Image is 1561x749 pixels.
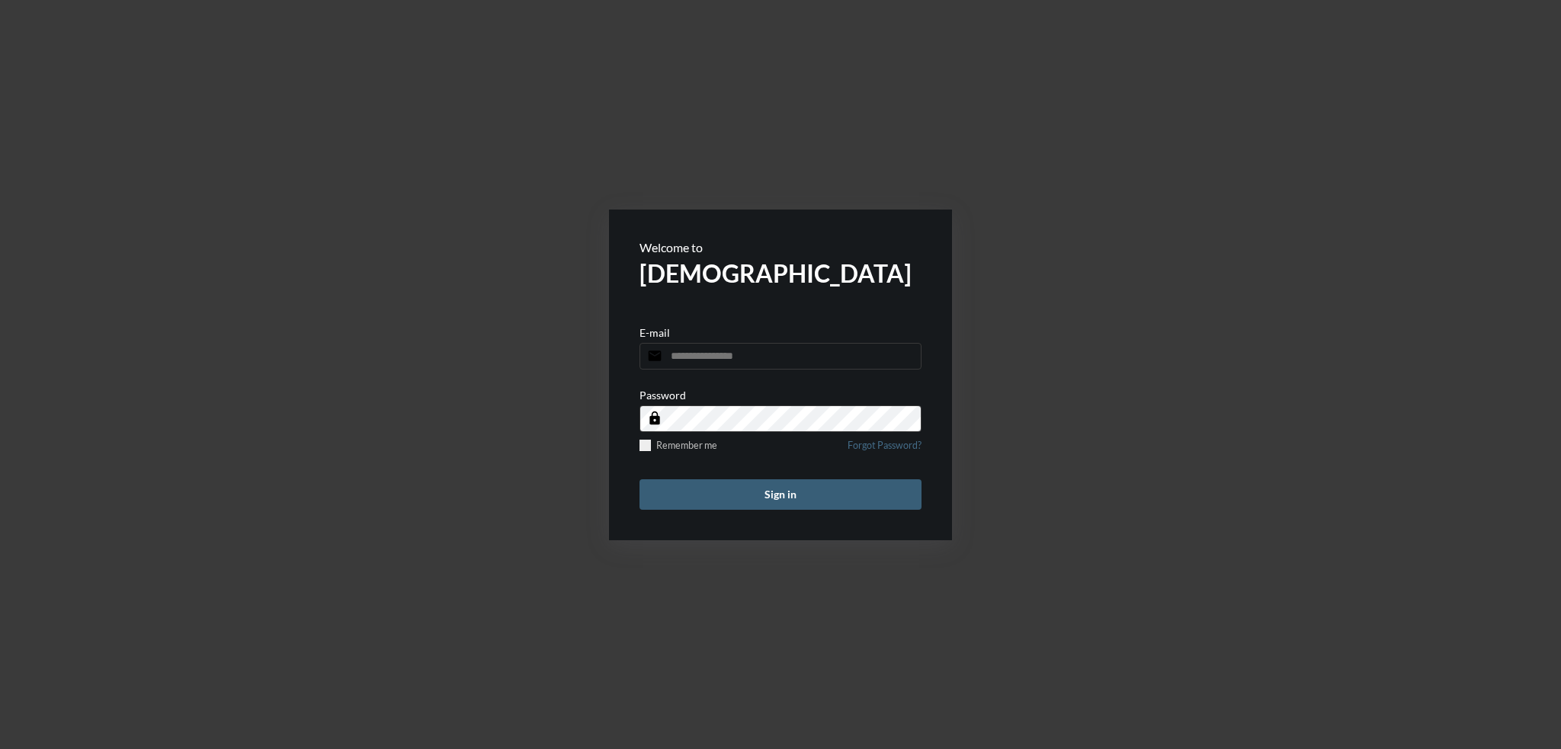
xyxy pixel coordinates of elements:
p: E-mail [639,326,670,339]
h2: [DEMOGRAPHIC_DATA] [639,258,922,288]
p: Password [639,389,686,402]
label: Remember me [639,440,717,451]
p: Welcome to [639,240,922,254]
a: Forgot Password? [848,440,922,460]
button: Sign in [639,479,922,510]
